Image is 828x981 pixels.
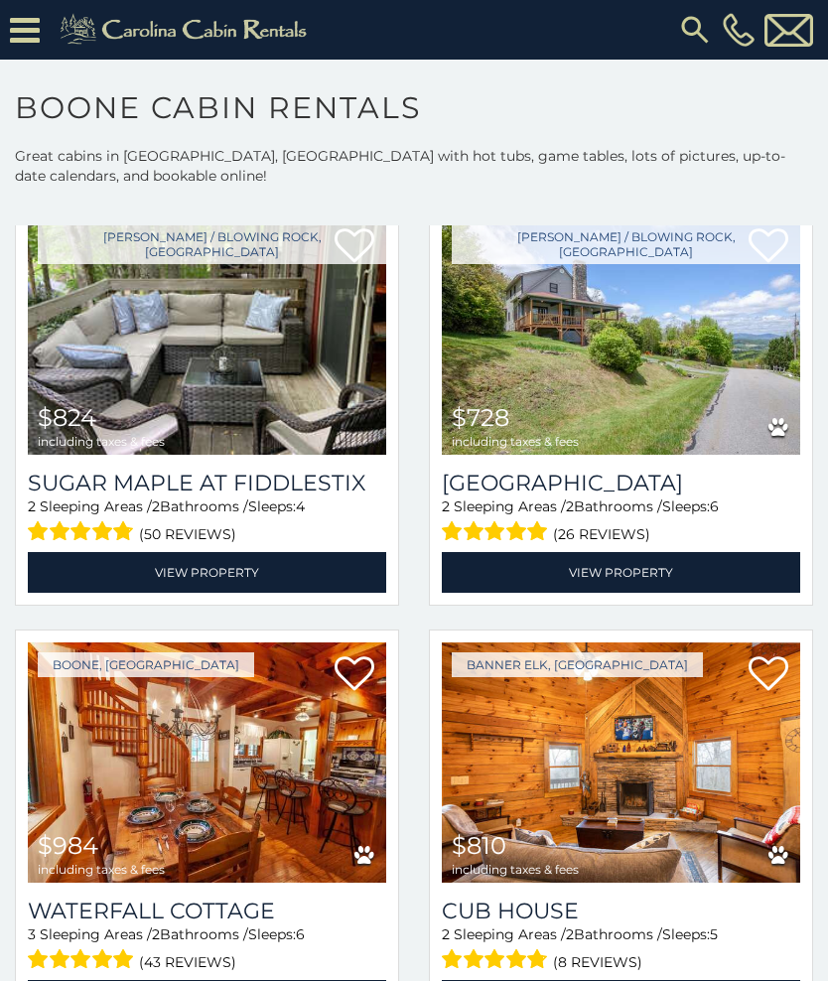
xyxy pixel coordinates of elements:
img: Khaki-logo.png [50,10,324,50]
a: Waterfall Cottage $984 including taxes & fees [28,642,386,883]
a: View Property [442,552,800,593]
span: $810 [452,831,506,860]
span: $728 [452,403,509,432]
div: Sleeping Areas / Bathrooms / Sleeps: [442,924,800,975]
span: (26 reviews) [553,521,650,547]
span: 2 [152,497,160,515]
a: View Property [28,552,386,593]
span: 2 [442,497,450,515]
a: Add to favorites [335,654,374,696]
a: [PERSON_NAME] / Blowing Rock, [GEOGRAPHIC_DATA] [38,224,386,264]
a: Sugar Maple at Fiddlestix [28,470,386,496]
a: Banner Elk, [GEOGRAPHIC_DATA] [452,652,703,677]
a: [PHONE_NUMBER] [718,13,759,47]
img: Waterfall Cottage [28,642,386,883]
a: Cub House $810 including taxes & fees [442,642,800,883]
a: Sugar Maple at Fiddlestix $824 including taxes & fees [28,214,386,455]
a: Waterfall Cottage [28,898,386,924]
span: (8 reviews) [553,949,642,975]
div: Sleeping Areas / Bathrooms / Sleeps: [28,496,386,547]
span: including taxes & fees [452,863,579,876]
a: Summit Haven $728 including taxes & fees [442,214,800,455]
a: Add to favorites [749,654,788,696]
span: 4 [296,497,305,515]
span: 3 [28,925,36,943]
img: Sugar Maple at Fiddlestix [28,214,386,455]
span: 5 [710,925,718,943]
span: 2 [442,925,450,943]
span: 2 [152,925,160,943]
span: 2 [28,497,36,515]
img: Cub House [442,642,800,883]
span: $824 [38,403,96,432]
span: including taxes & fees [38,863,165,876]
span: including taxes & fees [38,435,165,448]
span: including taxes & fees [452,435,579,448]
span: 6 [710,497,719,515]
span: 6 [296,925,305,943]
a: Cub House [442,898,800,924]
h3: Summit Haven [442,470,800,496]
span: (43 reviews) [139,949,236,975]
img: search-regular.svg [677,12,713,48]
a: [GEOGRAPHIC_DATA] [442,470,800,496]
a: Boone, [GEOGRAPHIC_DATA] [38,652,254,677]
span: (50 reviews) [139,521,236,547]
span: 2 [566,497,574,515]
span: 2 [566,925,574,943]
span: $984 [38,831,98,860]
img: Summit Haven [442,214,800,455]
div: Sleeping Areas / Bathrooms / Sleeps: [28,924,386,975]
a: [PERSON_NAME] / Blowing Rock, [GEOGRAPHIC_DATA] [452,224,800,264]
div: Sleeping Areas / Bathrooms / Sleeps: [442,496,800,547]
